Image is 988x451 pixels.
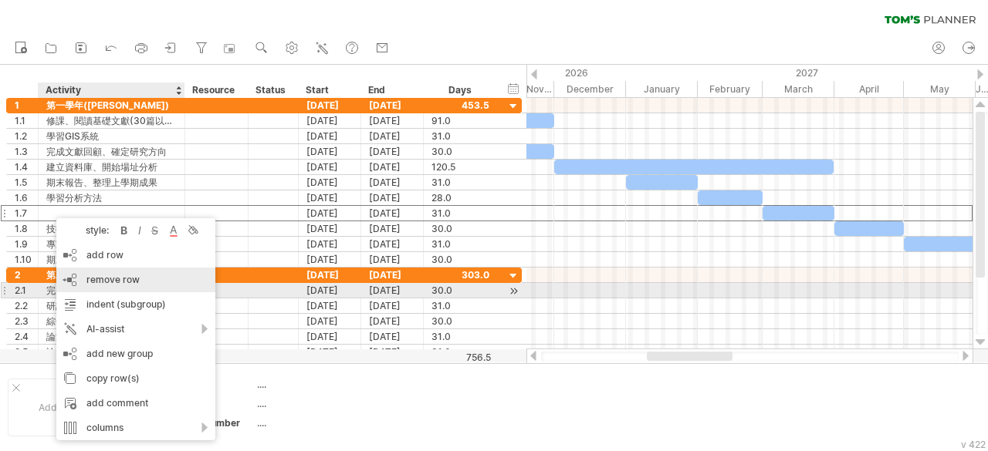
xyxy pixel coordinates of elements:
div: 1 [15,98,38,113]
div: [DATE] [361,252,424,267]
div: add comment [56,391,215,416]
div: 論⽂修改、準備⼝試 [46,345,177,359]
div: [DATE] [361,144,424,159]
div: 技術⽅案評估、成本計算 [46,221,177,236]
div: [DATE] [299,252,361,267]
div: [DATE] [299,283,361,298]
div: [DATE] [299,268,361,282]
div: [DATE] [299,190,361,205]
div: 1.3 [15,144,38,159]
div: 91.0 [431,113,489,128]
div: [DATE] [299,98,361,113]
div: 2.3 [15,314,38,328]
div: [DATE] [361,206,424,220]
div: April 2027 [834,81,904,97]
div: 1.5 [15,175,38,190]
div: January 2027 [626,81,698,97]
div: Status [255,82,289,98]
div: v 422 [961,439,986,450]
div: [DATE] [299,314,361,328]
div: 綜合討論與結論 [46,314,177,328]
div: 研討會論⽂撰寫與投稿 [46,298,177,313]
div: 2.2 [15,298,38,313]
div: May 2027 [904,81,976,97]
div: 120.5 [431,160,489,174]
div: [DATE] [361,129,424,143]
div: .... [257,397,387,410]
div: 完成成本效益分析 [46,283,177,298]
span: remove row [86,274,140,285]
div: [DATE] [299,329,361,344]
div: 31.0 [431,298,489,313]
div: 30.0 [431,252,489,267]
div: 2 [15,268,38,282]
div: [DATE] [299,206,361,220]
div: 第⼆學年(碩⼆) [46,268,177,282]
div: [DATE] [299,298,361,313]
div: February 2027 [698,81,763,97]
div: scroll to activity [506,283,521,299]
div: 1.4 [15,160,38,174]
div: .... [257,378,387,391]
div: 第⼀學年([PERSON_NAME]) [46,98,177,113]
div: Resource [192,82,239,98]
div: Activity [46,82,176,98]
div: March 2027 [763,81,834,97]
div: Days [423,82,496,98]
div: 期末報告、撰寫論⽂初稿(第1-3章) [46,252,177,267]
div: [DATE] [361,345,424,359]
div: 建⽴資料庫、開始場址分析 [46,160,177,174]
div: 31.0 [431,206,489,220]
div: 2.5 [15,345,38,359]
div: 學習GIS系統 [46,129,177,143]
div: 1.2 [15,129,38,143]
div: 1.8 [15,221,38,236]
div: 756.5 [425,352,491,363]
div: Start [306,82,352,98]
div: 1.7 [15,206,38,220]
div: copy row(s) [56,366,215,391]
div: [DATE] [361,314,424,328]
div: 1.6 [15,190,38,205]
div: [DATE] [361,283,424,298]
div: add row [56,243,215,268]
div: [DATE] [299,345,361,359]
div: [DATE] [299,237,361,251]
div: [DATE] [299,221,361,236]
div: AI-assist [56,317,215,342]
div: 31.0 [431,329,489,344]
div: 2.1 [15,283,38,298]
div: 1.9 [15,237,38,251]
div: [DATE] [361,329,424,344]
div: [DATE] [299,175,361,190]
div: 30.0 [431,283,489,298]
div: 完成⽂獻回顧、確定研究⽅向 [46,144,177,159]
div: [DATE] [361,160,424,174]
div: 31.0 [431,175,489,190]
div: End [368,82,414,98]
div: [DATE] [361,98,424,113]
div: December 2026 [554,81,626,97]
div: 31.0 [431,345,489,359]
div: [DATE] [361,268,424,282]
div: 1.10 [15,252,38,267]
div: 31.0 [431,237,489,251]
div: [DATE] [361,237,424,251]
div: 學習分析⽅法 [46,190,177,205]
div: 30.0 [431,314,489,328]
div: Add your own logo [8,379,152,436]
div: 論⽂初稿完成 [46,329,177,344]
div: [DATE] [361,113,424,128]
div: [DATE] [361,221,424,236]
div: [DATE] [361,190,424,205]
div: .... [257,416,387,429]
div: 28.0 [431,190,489,205]
div: 期末報告、整理上學期成果 [46,175,177,190]
div: columns [56,416,215,440]
div: 30.0 [431,144,489,159]
div: [DATE] [361,298,424,313]
div: 2.4 [15,329,38,344]
div: [DATE] [299,160,361,174]
div: indent (subgroup) [56,292,215,317]
div: [DATE] [299,113,361,128]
